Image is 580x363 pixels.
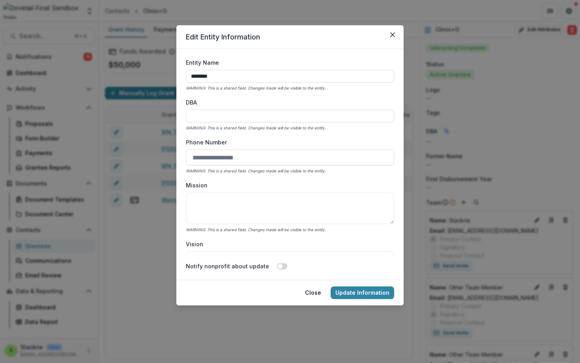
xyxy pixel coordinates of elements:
label: Entity Name [186,58,389,67]
i: WARNING: This is a shared field. Changes made will be visible to the entity. [186,125,326,130]
i: WARNING: This is a shared field. Changes made will be visible to the entity. [186,168,326,173]
button: Close [386,28,399,41]
label: Phone Number [186,138,389,146]
button: Update Information [331,286,394,299]
header: Edit Entity Information [176,25,404,49]
label: Notify nonprofit about update [186,262,269,270]
label: Mission [186,181,389,189]
button: Close [300,286,326,299]
i: WARNING: This is a shared field. Changes made will be visible to the entity. [186,227,326,232]
label: Vision [186,240,389,248]
label: DBA [186,98,389,107]
i: WARNING: This is a shared field. Changes made will be visible to the entity. [186,86,326,90]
